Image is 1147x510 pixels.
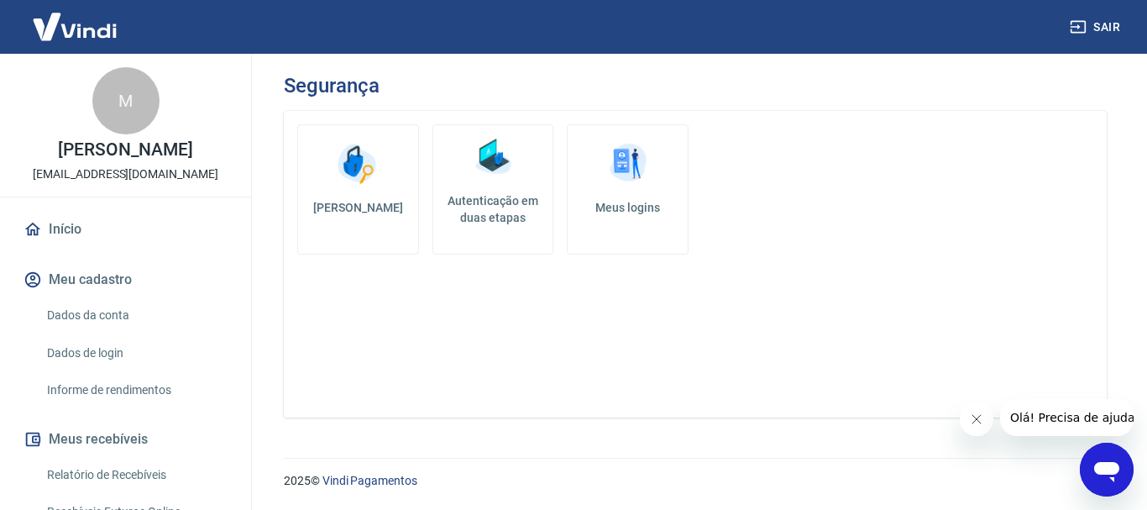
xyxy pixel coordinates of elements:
iframe: Botão para abrir a janela de mensagens [1080,443,1134,497]
iframe: Fechar mensagem [960,402,993,436]
a: [PERSON_NAME] [297,124,419,255]
a: Meus logins [567,124,689,255]
a: Relatório de Recebíveis [40,458,231,492]
a: Autenticação em duas etapas [432,124,554,255]
h5: Meus logins [581,199,674,216]
h5: Autenticação em duas etapas [440,192,547,226]
span: Olá! Precisa de ajuda? [10,12,141,25]
a: Dados da conta [40,298,231,333]
a: Início [20,211,231,248]
a: Vindi Pagamentos [322,474,417,487]
img: Autenticação em duas etapas [468,132,518,182]
img: Vindi [20,1,129,52]
button: Meus recebíveis [20,421,231,458]
p: [PERSON_NAME] [58,141,192,159]
a: Informe de rendimentos [40,373,231,407]
img: Alterar senha [333,139,383,189]
button: Meu cadastro [20,261,231,298]
button: Sair [1066,12,1127,43]
p: [EMAIL_ADDRESS][DOMAIN_NAME] [33,166,218,183]
p: 2025 © [284,472,1107,490]
h3: Segurança [284,74,379,97]
div: M [92,67,160,134]
h5: [PERSON_NAME] [312,199,405,216]
iframe: Mensagem da empresa [1000,399,1134,436]
img: Meus logins [603,139,653,189]
a: Dados de login [40,336,231,371]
